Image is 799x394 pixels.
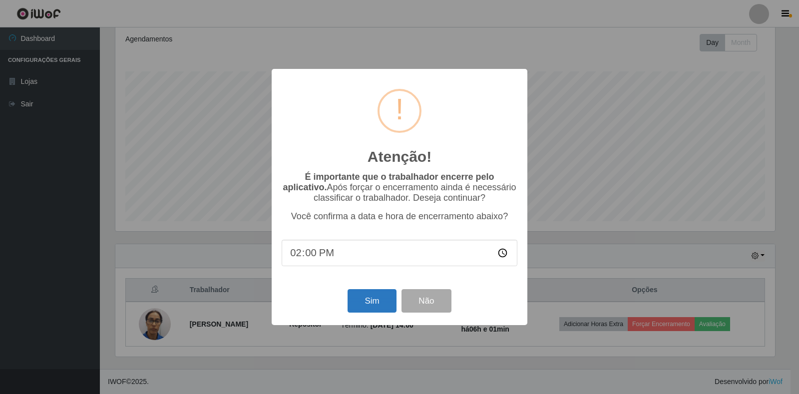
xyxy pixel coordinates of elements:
[401,289,451,313] button: Não
[368,148,431,166] h2: Atenção!
[282,211,517,222] p: Você confirma a data e hora de encerramento abaixo?
[283,172,494,192] b: É importante que o trabalhador encerre pelo aplicativo.
[348,289,396,313] button: Sim
[282,172,517,203] p: Após forçar o encerramento ainda é necessário classificar o trabalhador. Deseja continuar?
